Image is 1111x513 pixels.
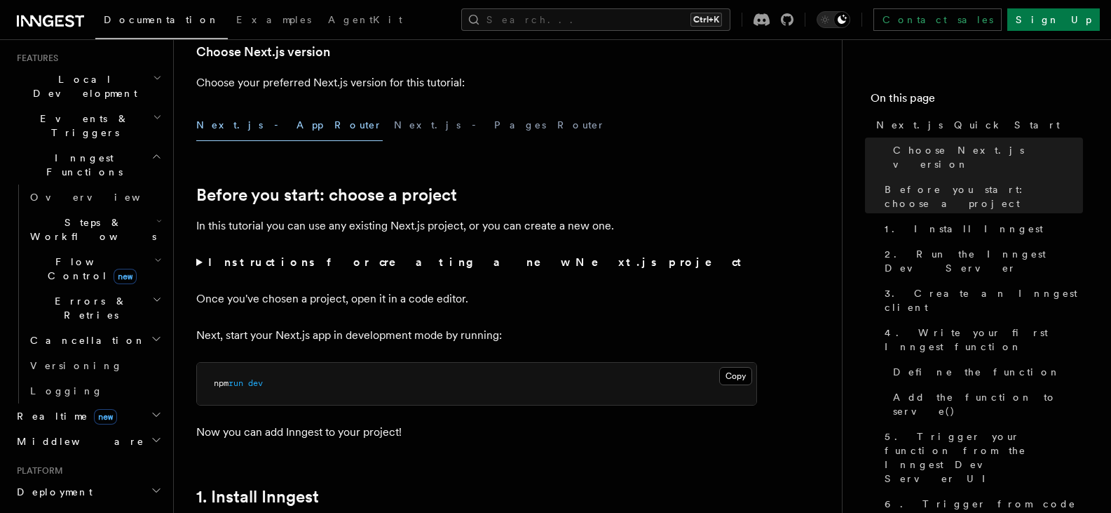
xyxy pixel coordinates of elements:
[876,118,1060,132] span: Next.js Quick Start
[1007,8,1100,31] a: Sign Up
[25,185,165,210] a: Overview
[887,385,1083,424] a: Add the function to serve()
[25,378,165,404] a: Logging
[25,333,146,347] span: Cancellation
[196,422,757,442] p: Now you can add Inngest to your project!
[25,353,165,378] a: Versioning
[25,249,165,288] button: Flow Controlnew
[25,328,165,353] button: Cancellation
[196,42,330,62] a: Choose Next.js version
[11,485,93,499] span: Deployment
[94,409,117,425] span: new
[879,241,1083,281] a: 2. Run the Inngest Dev Server
[196,253,757,272] summary: Instructions for creating a new Next.js project
[885,247,1083,275] span: 2. Run the Inngest Dev Server
[885,497,1076,511] span: 6. Trigger from code
[817,11,850,28] button: Toggle dark mode
[11,404,165,429] button: Realtimenew
[11,106,165,145] button: Events & Triggers
[196,289,757,309] p: Once you've chosen a project, open it in a code editor.
[25,215,156,244] span: Steps & Workflows
[196,487,319,507] a: 1. Install Inngest
[320,4,411,38] a: AgentKit
[95,4,228,39] a: Documentation
[11,434,144,448] span: Middleware
[11,72,153,100] span: Local Development
[25,255,154,283] span: Flow Control
[879,177,1083,216] a: Before you start: choose a project
[871,112,1083,138] a: Next.js Quick Start
[11,185,165,404] div: Inngest Functions
[879,320,1083,359] a: 4. Write your first Inngest function
[887,359,1083,385] a: Define the function
[879,216,1083,241] a: 1. Install Inngest
[11,479,165,505] button: Deployment
[11,151,151,179] span: Inngest Functions
[30,385,103,397] span: Logging
[893,365,1061,379] span: Define the function
[248,378,263,388] span: dev
[11,409,117,423] span: Realtime
[885,429,1083,486] span: 5. Trigger your function from the Inngest Dev Server UI
[879,281,1083,320] a: 3. Create an Inngest client
[873,8,1002,31] a: Contact sales
[196,109,383,141] button: Next.js - App Router
[228,4,320,38] a: Examples
[196,73,757,93] p: Choose your preferred Next.js version for this tutorial:
[11,112,153,140] span: Events & Triggers
[214,378,229,388] span: npm
[104,14,219,25] span: Documentation
[25,288,165,328] button: Errors & Retries
[11,67,165,106] button: Local Development
[11,145,165,185] button: Inngest Functions
[893,143,1083,171] span: Choose Next.js version
[328,14,402,25] span: AgentKit
[236,14,311,25] span: Examples
[893,390,1083,418] span: Add the function to serve()
[229,378,243,388] span: run
[11,429,165,454] button: Middleware
[114,269,137,284] span: new
[690,13,722,27] kbd: Ctrl+K
[885,326,1083,354] span: 4. Write your first Inngest function
[887,138,1083,177] a: Choose Next.js version
[394,109,606,141] button: Next.js - Pages Router
[208,255,747,269] strong: Instructions for creating a new Next.js project
[11,465,63,477] span: Platform
[885,222,1043,236] span: 1. Install Inngest
[30,360,123,371] span: Versioning
[196,216,757,236] p: In this tutorial you can use any existing Next.js project, or you can create a new one.
[196,185,457,205] a: Before you start: choose a project
[871,90,1083,112] h4: On this page
[25,294,152,322] span: Errors & Retries
[461,8,730,31] button: Search...Ctrl+K
[885,182,1083,211] span: Before you start: choose a project
[30,192,175,203] span: Overview
[885,286,1083,314] span: 3. Create an Inngest client
[879,424,1083,491] a: 5. Trigger your function from the Inngest Dev Server UI
[11,53,58,64] span: Features
[196,326,757,345] p: Next, start your Next.js app in development mode by running:
[25,210,165,249] button: Steps & Workflows
[719,367,752,385] button: Copy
